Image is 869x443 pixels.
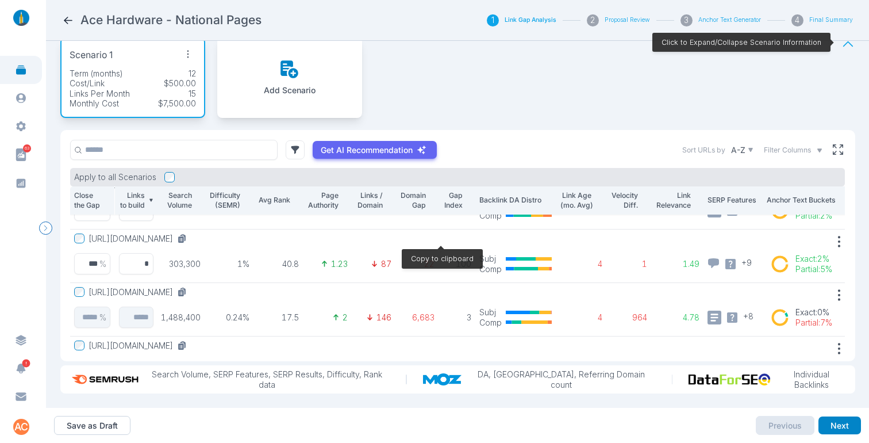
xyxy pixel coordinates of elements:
[795,254,832,264] p: Exact : 2%
[99,312,106,323] p: %
[343,312,348,323] p: 2
[610,190,638,211] p: Velocity Diff.
[479,264,502,274] p: Comp
[729,143,756,157] button: A-Z
[795,318,832,328] p: Partial : 7%
[767,195,847,205] p: Anchor Text Buckets
[144,369,390,389] p: Search Volume, SERP Features, SERP Results, Difficulty, Rank data
[89,287,191,297] button: [URL][DOMAIN_NAME]
[795,307,832,318] p: Exact : 0%
[795,211,832,221] p: Partial : 2%
[731,145,745,155] p: A-Z
[467,369,655,389] p: DA, [GEOGRAPHIC_DATA], Referring Domain count
[68,369,144,389] img: semrush_logo.573af308.png
[9,10,33,26] img: linklaunch_small.2ae18699.png
[399,312,435,323] p: 6,683
[80,12,262,28] h2: Ace Hardware - National Pages
[257,259,299,269] p: 40.8
[610,259,647,269] p: 1
[70,48,113,63] p: Scenario 1
[23,144,31,152] span: 63
[89,234,191,244] button: [URL][DOMAIN_NAME]Copy to clipboard
[189,89,196,99] p: 15
[605,16,650,24] button: Proposal Review
[795,264,832,274] p: Partial : 5%
[54,416,130,436] button: Save as Draft
[257,195,290,205] p: Avg Rank
[99,259,106,269] p: %
[209,190,240,211] p: Difficulty (SEMR)
[399,190,426,211] p: Domain Gap
[209,312,249,323] p: 0.24%
[158,98,196,109] p: $7,500.00
[487,14,499,26] div: 1
[479,307,502,318] p: Subj
[443,312,471,323] p: 3
[505,16,556,24] button: Link Gap Analysis
[655,190,691,211] p: Link Relevance
[689,373,776,385] img: data_for_seo_logo.e5120ddb.png
[164,78,196,89] p: $500.00
[560,259,603,269] p: 4
[743,311,753,322] span: + 8
[587,14,599,26] div: 2
[307,190,339,211] p: Page Authority
[89,341,191,351] button: [URL][DOMAIN_NAME]
[331,259,348,269] p: 1.23
[479,211,502,221] p: Comp
[74,190,102,211] p: Close the Gap
[682,145,725,155] label: Sort URLs by
[376,312,391,323] p: 146
[560,190,594,211] p: Link Age (mo. Avg)
[809,16,853,24] button: Final Summary
[443,190,463,211] p: Gap Index
[756,416,814,436] button: Previous
[264,85,316,96] p: Add Scenario
[662,37,821,48] p: Click to Expand/Collapse Scenario Information
[423,373,468,385] img: moz_logo.a3998d80.png
[209,259,249,269] p: 1%
[680,14,693,26] div: 3
[321,145,413,155] p: Get AI Recommendation
[764,145,811,155] span: Filter Columns
[655,312,700,323] p: 4.78
[264,59,316,96] button: Add Scenario
[70,68,123,79] p: Term (months)
[381,259,391,269] p: 87
[118,190,145,211] p: Links to build
[70,98,119,109] p: Monthly Cost
[189,68,196,79] p: 12
[560,312,603,323] p: 4
[791,14,803,26] div: 4
[161,190,192,211] p: Search Volume
[399,259,435,269] p: 22
[479,254,502,264] p: Subj
[70,89,130,99] p: Links Per Month
[74,172,156,182] p: Apply to all Scenarios
[698,16,761,24] button: Anchor Text Generator
[411,254,474,263] span: Copy to clipboard
[818,417,861,435] button: Next
[741,257,752,268] span: + 9
[776,369,847,389] p: Individual Backlinks
[257,312,299,323] p: 17.5
[479,318,502,328] p: Comp
[610,312,647,323] p: 964
[479,195,552,205] p: Backlink DA Distro
[313,141,437,159] button: Get AI Recommendation
[655,259,700,269] p: 1.49
[161,312,201,323] p: 1,488,400
[161,259,201,269] p: 303,300
[356,190,383,211] p: Links / Domain
[764,145,823,155] button: Filter Columns
[70,78,105,89] p: Cost/Link
[707,195,759,205] p: SERP Features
